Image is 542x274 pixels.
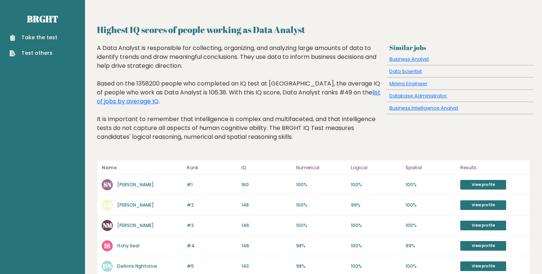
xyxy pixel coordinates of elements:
[187,263,237,270] p: #5
[241,181,292,188] p: 160
[460,221,506,230] a: View profile
[117,222,154,228] a: [PERSON_NAME]
[351,222,401,229] p: 100%
[351,263,401,270] p: 100%
[406,202,456,208] p: 100%
[406,263,456,270] p: 100%
[406,222,456,229] p: 100%
[389,68,422,75] a: Data Scientist
[296,202,346,208] p: 100%
[389,104,458,111] a: Business Intelligence Analyst
[117,243,139,249] a: Itchy Seal
[296,263,346,270] p: 98%
[97,44,384,153] div: A Data Analyst is responsible for collecting, organizing, and analyzing large amounts of data to ...
[103,221,112,230] text: NM
[460,163,525,172] p: Results
[351,163,401,172] p: Logical
[187,163,237,172] p: Rank
[460,241,506,251] a: View profile
[187,243,237,249] p: #4
[102,164,117,171] b: Name
[10,49,57,57] a: Test others
[241,202,292,208] p: 148
[103,262,112,270] text: DN
[117,263,157,269] a: Dellons Nghtcrow
[296,163,346,172] p: Numerical
[406,243,456,249] p: 99%
[296,243,346,249] p: 98%
[460,200,506,210] a: View profile
[102,201,112,209] text: AM
[241,222,292,229] p: 146
[97,88,380,106] a: list of jobs by average IQ
[406,181,456,188] p: 100%
[104,180,112,189] text: SN
[187,202,237,208] p: #2
[10,34,57,41] a: Take the test
[389,56,429,63] a: Business Analyst
[389,92,447,99] a: Database Administrator
[241,243,292,249] p: 146
[187,181,237,188] p: #1
[296,181,346,188] p: 100%
[460,180,506,190] a: View profile
[104,241,110,250] text: IS
[389,80,427,87] a: Mining Engineer
[117,202,154,208] a: [PERSON_NAME]
[296,222,346,229] p: 100%
[351,181,401,188] p: 100%
[27,13,58,25] a: Brght
[406,163,456,172] p: Spatial
[389,44,530,51] h3: Similar jobs
[460,261,506,271] a: View profile
[187,222,237,229] p: #3
[241,163,292,172] p: IQ
[241,263,292,270] p: 143
[351,243,401,249] p: 100%
[117,181,154,188] a: [PERSON_NAME]
[351,202,401,208] p: 99%
[97,23,530,36] h2: Highest IQ scores of people working as Data Analyst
